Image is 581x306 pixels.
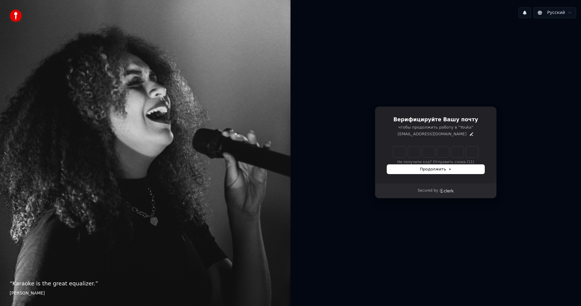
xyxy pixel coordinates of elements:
[10,10,22,22] img: youka
[387,125,484,130] p: чтобы продолжить работу в "Youka"
[387,116,484,123] h1: Верифицируйте Вашу почту
[398,131,466,137] p: [EMAIL_ADDRESS][DOMAIN_NAME]
[439,189,454,193] a: Clerk logo
[393,146,478,157] input: Enter verification code
[418,188,438,193] p: Secured by
[10,290,281,296] footer: [PERSON_NAME]
[420,166,452,172] span: Продолжить
[387,165,484,174] button: Продолжить
[10,279,281,288] p: “ Karaoke is the great equalizer. ”
[469,132,474,136] button: Edit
